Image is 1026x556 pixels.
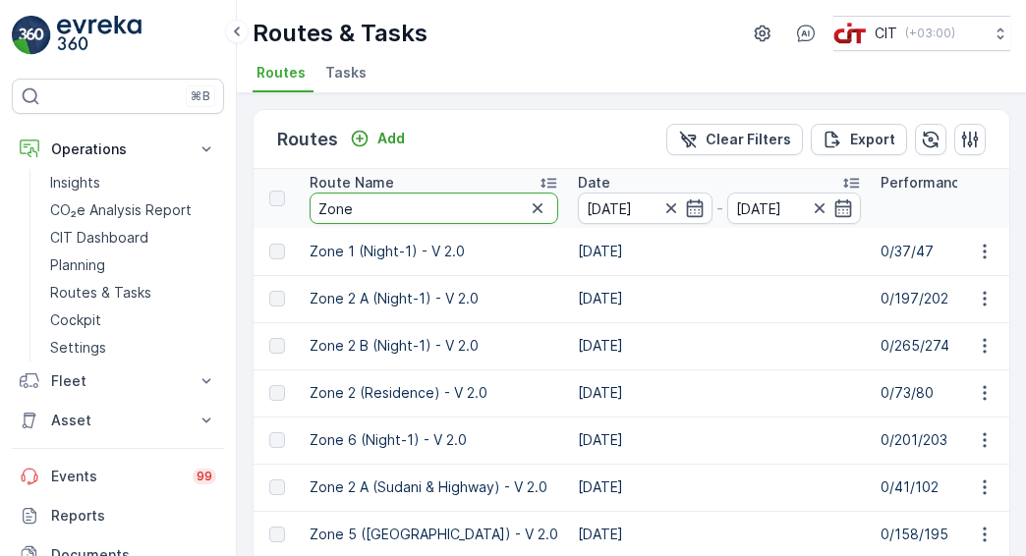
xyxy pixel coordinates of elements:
[568,322,871,369] td: [DATE]
[57,16,142,55] img: logo_light-DOdMpM7g.png
[310,477,558,497] p: Zone 2 A (Sudani & Highway) - V 2.0
[42,334,224,361] a: Settings
[706,130,791,149] p: Clear Filters
[12,457,224,496] a: Events99
[310,242,558,261] p: Zone 1 (Night-1) - V 2.0
[568,228,871,275] td: [DATE]
[568,275,871,322] td: [DATE]
[12,496,224,535] a: Reports
[269,385,285,401] div: Toggle Row Selected
[578,173,610,193] p: Date
[42,279,224,306] a: Routes & Tasks
[269,244,285,259] div: Toggle Row Selected
[875,24,897,43] p: CIT
[50,173,100,193] p: Insights
[50,310,101,330] p: Cockpit
[269,479,285,495] div: Toggle Row Selected
[51,139,185,159] p: Operations
[269,432,285,448] div: Toggle Row Selected
[42,224,224,251] a: CIT Dashboard
[253,18,427,49] p: Routes & Tasks
[850,130,895,149] p: Export
[277,126,338,153] p: Routes
[42,306,224,334] a: Cockpit
[310,193,558,224] input: Search
[568,417,871,464] td: [DATE]
[191,88,210,104] p: ⌘B
[310,336,558,356] p: Zone 2 B (Night-1) - V 2.0
[42,196,224,224] a: CO₂e Analysis Report
[42,169,224,196] a: Insights
[51,411,185,430] p: Asset
[51,506,216,526] p: Reports
[197,469,212,484] p: 99
[50,283,151,303] p: Routes & Tasks
[811,124,907,155] button: Export
[342,127,413,150] button: Add
[12,130,224,169] button: Operations
[568,464,871,511] td: [DATE]
[269,527,285,542] div: Toggle Row Selected
[310,430,558,450] p: Zone 6 (Night-1) - V 2.0
[905,26,955,41] p: ( +03:00 )
[578,193,712,224] input: dd/mm/yyyy
[256,63,306,83] span: Routes
[51,467,181,486] p: Events
[50,255,105,275] p: Planning
[716,196,723,220] p: -
[269,291,285,306] div: Toggle Row Selected
[727,193,862,224] input: dd/mm/yyyy
[568,369,871,417] td: [DATE]
[377,129,405,148] p: Add
[881,173,968,193] p: Performance
[325,63,367,83] span: Tasks
[666,124,803,155] button: Clear Filters
[51,371,185,391] p: Fleet
[50,338,106,358] p: Settings
[50,200,192,220] p: CO₂e Analysis Report
[310,383,558,403] p: Zone 2 (Residence) - V 2.0
[12,16,51,55] img: logo
[310,289,558,308] p: Zone 2 A (Night-1) - V 2.0
[310,525,558,544] p: Zone 5 ([GEOGRAPHIC_DATA]) - V 2.0
[310,173,394,193] p: Route Name
[269,338,285,354] div: Toggle Row Selected
[12,361,224,401] button: Fleet
[12,401,224,440] button: Asset
[833,16,1010,51] button: CIT(+03:00)
[42,251,224,279] a: Planning
[833,23,867,44] img: cit-logo_pOk6rL0.png
[50,228,148,248] p: CIT Dashboard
